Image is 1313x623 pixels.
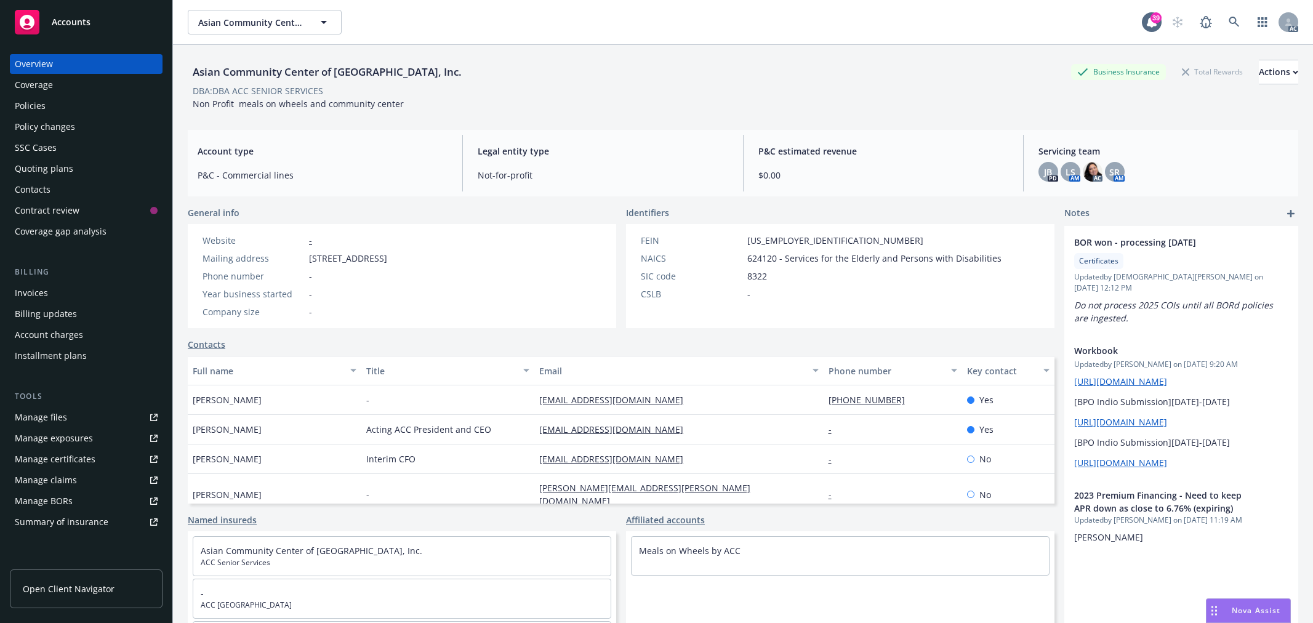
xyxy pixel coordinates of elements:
div: WorkbookUpdatedby [PERSON_NAME] on [DATE] 9:20 AM[URL][DOMAIN_NAME][BPO Indio Submission][DATE]-[... [1064,334,1298,479]
span: Updated by [PERSON_NAME] on [DATE] 11:19 AM [1074,515,1288,526]
span: No [979,488,991,501]
a: Search [1222,10,1247,34]
span: Acting ACC President and CEO [366,423,491,436]
div: CSLB [641,287,742,300]
button: Key contact [962,356,1054,385]
a: Manage files [10,408,163,427]
a: [EMAIL_ADDRESS][DOMAIN_NAME] [539,453,693,465]
a: Contacts [188,338,225,351]
div: Policies [15,96,46,116]
div: Summary of insurance [15,512,108,532]
span: SR [1109,166,1120,179]
span: No [979,452,991,465]
span: 2023 Premium Financing - Need to keep APR down as close to 6.76% (expiring) [1074,489,1256,515]
span: Yes [979,393,994,406]
span: ACC [GEOGRAPHIC_DATA] [201,600,603,611]
div: Year business started [203,287,304,300]
a: Installment plans [10,346,163,366]
span: Open Client Navigator [23,582,114,595]
a: Contacts [10,180,163,199]
span: $0.00 [758,169,1008,182]
button: Email [534,356,823,385]
div: NAICS [641,252,742,265]
span: - [747,287,750,300]
div: Contacts [15,180,50,199]
div: Phone number [829,364,944,377]
div: Manage claims [15,470,77,490]
div: Asian Community Center of [GEOGRAPHIC_DATA], Inc. [188,64,467,80]
span: [US_EMPLOYER_IDENTIFICATION_NUMBER] [747,234,923,247]
span: [PERSON_NAME] [193,423,262,436]
div: Analytics hub [10,557,163,569]
a: Policy changes [10,117,163,137]
div: Mailing address [203,252,304,265]
span: Servicing team [1038,145,1288,158]
button: Title [361,356,535,385]
div: 39 [1150,12,1162,23]
span: - [366,393,369,406]
div: Billing updates [15,304,77,324]
div: Business Insurance [1071,64,1166,79]
div: Manage files [15,408,67,427]
p: [BPO Indio Submission][DATE]-[DATE] [1074,395,1288,408]
span: Legal entity type [478,145,728,158]
button: Actions [1259,60,1298,84]
a: [URL][DOMAIN_NAME] [1074,457,1167,468]
div: Manage exposures [15,428,93,448]
span: General info [188,206,239,219]
div: Coverage gap analysis [15,222,106,241]
a: - [829,453,841,465]
a: [URL][DOMAIN_NAME] [1074,416,1167,428]
div: SIC code [641,270,742,283]
span: Yes [979,423,994,436]
a: Asian Community Center of [GEOGRAPHIC_DATA], Inc. [201,545,422,557]
button: Phone number [824,356,962,385]
div: Tools [10,390,163,403]
span: [STREET_ADDRESS] [309,252,387,265]
a: SSC Cases [10,138,163,158]
button: Nova Assist [1206,598,1291,623]
span: Account type [198,145,448,158]
a: - [829,424,841,435]
span: 624120 - Services for the Elderly and Persons with Disabilities [747,252,1002,265]
a: [PERSON_NAME][EMAIL_ADDRESS][PERSON_NAME][DOMAIN_NAME] [539,482,750,507]
a: Manage exposures [10,428,163,448]
div: Title [366,364,516,377]
span: Workbook [1074,344,1256,357]
img: photo [1083,162,1102,182]
a: [URL][DOMAIN_NAME] [1074,376,1167,387]
div: SSC Cases [15,138,57,158]
span: Nova Assist [1232,605,1280,616]
span: - [309,287,312,300]
div: 2023 Premium Financing - Need to keep APR down as close to 6.76% (expiring)Updatedby [PERSON_NAME... [1064,479,1298,553]
div: Contract review [15,201,79,220]
div: Manage BORs [15,491,73,511]
span: [PERSON_NAME] [193,488,262,501]
a: Policies [10,96,163,116]
a: Billing updates [10,304,163,324]
a: Coverage gap analysis [10,222,163,241]
div: BOR won - processing [DATE]CertificatesUpdatedby [DEMOGRAPHIC_DATA][PERSON_NAME] on [DATE] 12:12 ... [1064,226,1298,334]
div: Coverage [15,75,53,95]
a: [PHONE_NUMBER] [829,394,915,406]
span: LS [1066,166,1075,179]
a: Account charges [10,325,163,345]
span: [PERSON_NAME] [193,393,262,406]
a: Invoices [10,283,163,303]
a: - [201,587,204,599]
div: Invoices [15,283,48,303]
div: Quoting plans [15,159,73,179]
a: [EMAIL_ADDRESS][DOMAIN_NAME] [539,424,693,435]
div: Full name [193,364,343,377]
em: Do not process 2025 COIs until all BORd policies are ingested. [1074,299,1275,324]
a: Manage certificates [10,449,163,469]
a: [EMAIL_ADDRESS][DOMAIN_NAME] [539,394,693,406]
span: Notes [1064,206,1090,221]
a: Contract review [10,201,163,220]
a: add [1283,206,1298,221]
div: FEIN [641,234,742,247]
a: Accounts [10,5,163,39]
a: - [829,489,841,500]
span: Updated by [PERSON_NAME] on [DATE] 9:20 AM [1074,359,1288,370]
a: Meals on Wheels by ACC [639,545,741,557]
